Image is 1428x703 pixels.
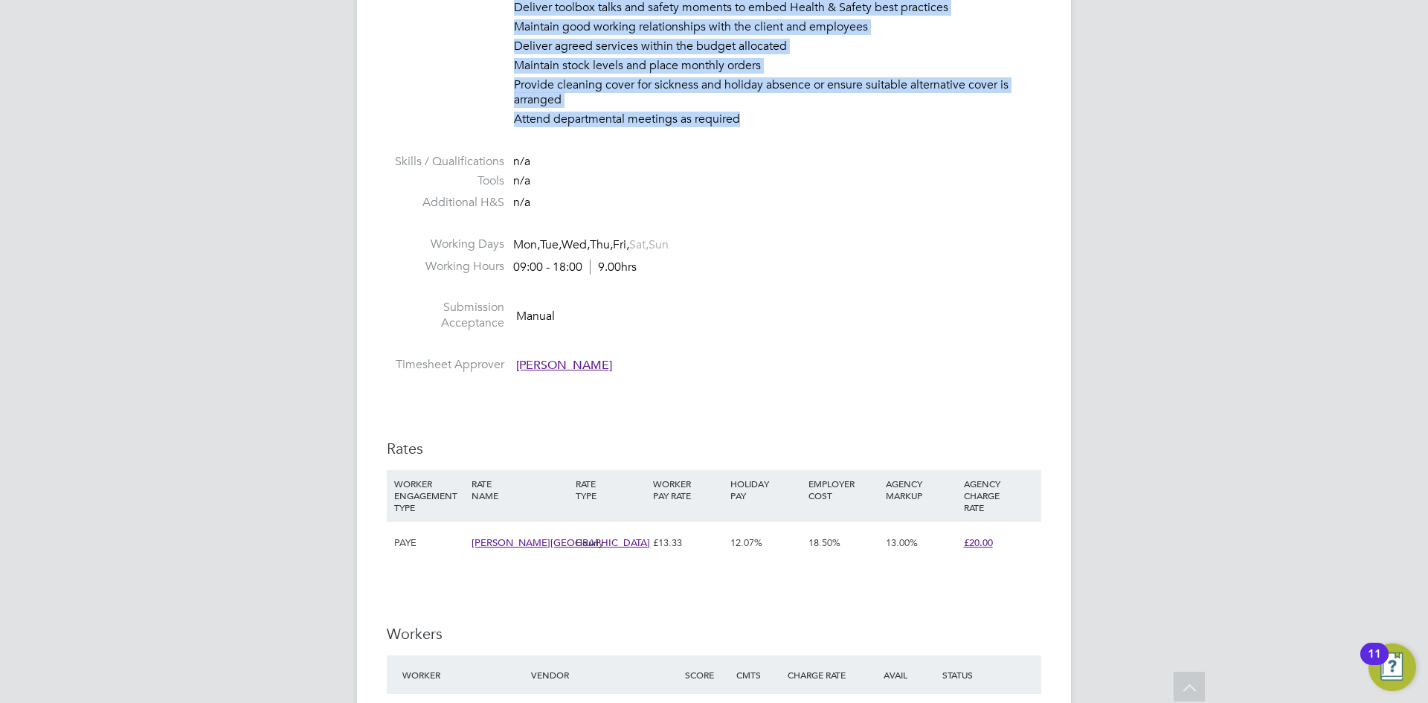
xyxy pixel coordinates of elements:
span: Mon, [513,237,540,252]
div: Vendor [527,661,681,688]
span: [PERSON_NAME] [516,358,612,373]
span: n/a [513,173,530,188]
h3: Rates [387,439,1041,458]
div: Score [681,661,733,688]
div: AGENCY CHARGE RATE [960,470,1038,521]
span: 12.07% [730,536,762,549]
span: Fri, [613,237,629,252]
li: Attend departmental meetings as required [514,112,1041,131]
div: Status [939,661,1041,688]
h3: Workers [387,624,1041,643]
li: Provide cleaning cover for sickness and holiday absence or ensure suitable alternative cover is a... [514,77,1041,112]
span: Tue, [540,237,562,252]
div: Cmts [733,661,784,688]
li: Maintain stock levels and place monthly orders [514,58,1041,77]
li: Deliver agreed services within the budget allocated [514,39,1041,58]
span: Sun [649,237,669,252]
div: Charge Rate [784,661,861,688]
li: Maintain good working relationships with the client and employees [514,19,1041,39]
div: 09:00 - 18:00 [513,260,637,275]
div: RATE TYPE [572,470,649,509]
span: Thu, [590,237,613,252]
span: n/a [513,195,530,210]
label: Timesheet Approver [387,357,504,373]
label: Tools [387,173,504,189]
span: Sat, [629,237,649,252]
span: n/a [513,154,530,169]
span: 9.00hrs [590,260,637,275]
span: [PERSON_NAME][GEOGRAPHIC_DATA] [472,536,650,549]
div: WORKER ENGAGEMENT TYPE [390,470,468,521]
span: Manual [516,309,555,324]
label: Working Hours [387,259,504,275]
label: Submission Acceptance [387,300,504,331]
div: AGENCY MARKUP [882,470,959,509]
span: Wed, [562,237,590,252]
label: Working Days [387,237,504,252]
div: Worker [399,661,527,688]
div: PAYE [390,521,468,565]
div: £13.33 [649,521,727,565]
div: Hourly [572,521,649,565]
button: Open Resource Center, 11 new notifications [1368,643,1416,691]
span: 18.50% [808,536,840,549]
div: WORKER PAY RATE [649,470,727,509]
span: 13.00% [886,536,918,549]
label: Additional H&S [387,195,504,211]
div: 11 [1368,654,1381,673]
div: RATE NAME [468,470,571,509]
span: £20.00 [964,536,993,549]
div: HOLIDAY PAY [727,470,804,509]
div: EMPLOYER COST [805,470,882,509]
div: Avail [861,661,939,688]
label: Skills / Qualifications [387,154,504,170]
